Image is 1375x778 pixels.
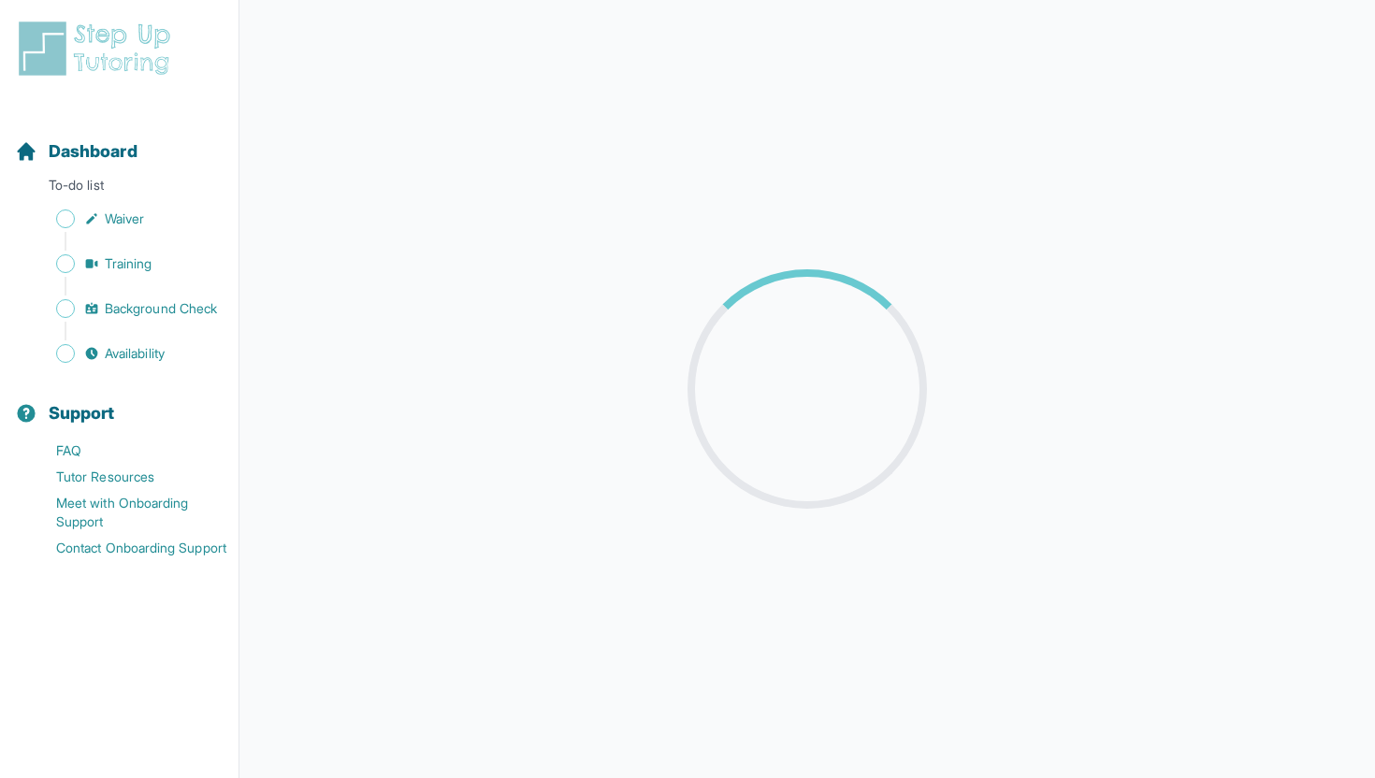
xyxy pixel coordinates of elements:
[15,19,181,79] img: logo
[105,254,152,273] span: Training
[105,299,217,318] span: Background Check
[15,295,239,322] a: Background Check
[7,108,231,172] button: Dashboard
[15,464,239,490] a: Tutor Resources
[15,251,239,277] a: Training
[15,206,239,232] a: Waiver
[105,209,144,228] span: Waiver
[105,344,165,363] span: Availability
[15,438,239,464] a: FAQ
[15,490,239,535] a: Meet with Onboarding Support
[15,138,137,165] a: Dashboard
[49,400,115,426] span: Support
[15,340,239,367] a: Availability
[7,370,231,434] button: Support
[15,535,239,561] a: Contact Onboarding Support
[49,138,137,165] span: Dashboard
[7,176,231,202] p: To-do list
